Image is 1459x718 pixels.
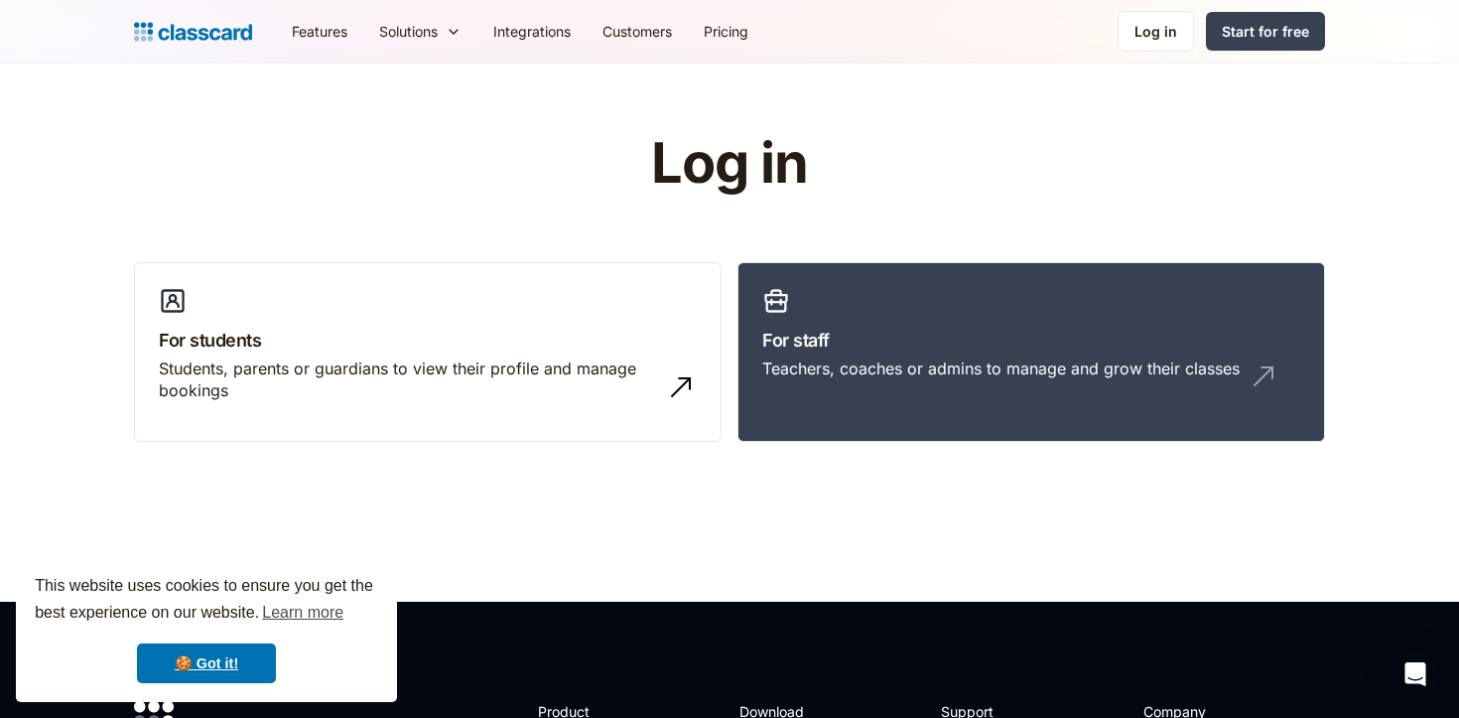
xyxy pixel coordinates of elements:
[1134,21,1177,42] div: Log in
[1118,11,1194,52] a: Log in
[587,9,688,54] a: Customers
[134,18,252,46] a: home
[35,574,378,628] span: This website uses cookies to ensure you get the best experience on our website.
[762,358,1240,379] div: Teachers, coaches or admins to manage and grow their classes
[134,262,722,443] a: For studentsStudents, parents or guardians to view their profile and manage bookings
[379,21,438,42] div: Solutions
[137,644,276,683] a: dismiss cookie message
[762,327,1300,354] h3: For staff
[1206,12,1325,51] a: Start for free
[16,555,397,702] div: cookieconsent
[1392,650,1439,698] div: Open Intercom Messenger
[159,327,697,354] h3: For students
[159,358,657,402] div: Students, parents or guardians to view their profile and manage bookings
[737,262,1325,443] a: For staffTeachers, coaches or admins to manage and grow their classes
[477,9,587,54] a: Integrations
[1222,21,1309,42] div: Start for free
[415,133,1045,195] h1: Log in
[259,598,346,628] a: learn more about cookies
[688,9,764,54] a: Pricing
[276,9,363,54] a: Features
[363,9,477,54] div: Solutions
